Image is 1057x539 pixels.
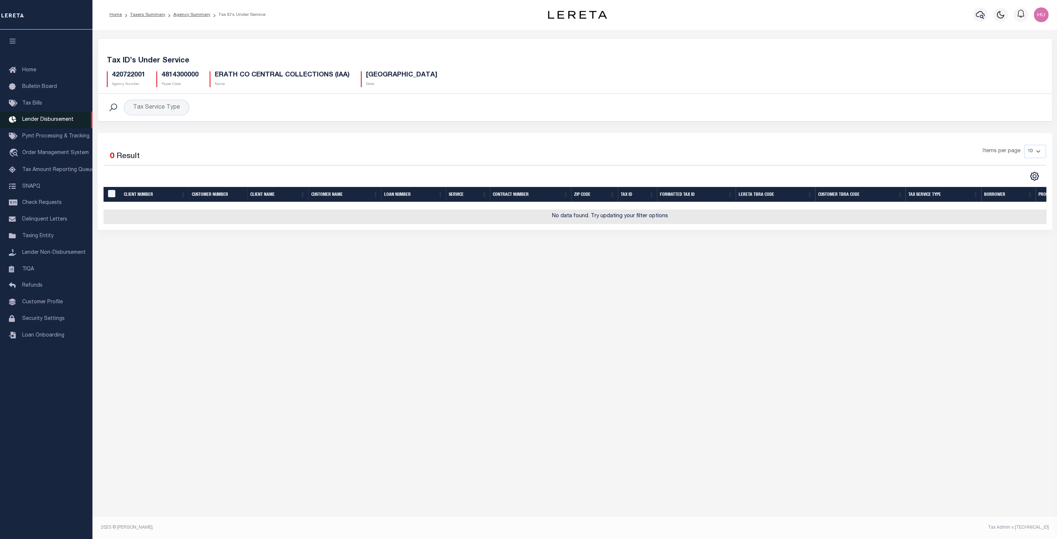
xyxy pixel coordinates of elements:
[162,82,199,87] p: Payee Code
[22,283,43,288] span: Refunds
[121,187,189,202] th: Client Number: activate to sort column ascending
[210,11,265,18] li: Tax ID’s Under Service
[22,68,36,73] span: Home
[736,187,815,202] th: LERETA TBRA Code: activate to sort column ascending
[9,149,21,158] i: travel_explore
[22,217,67,222] span: Delinquent Letters
[215,82,350,87] p: Name
[107,57,1043,65] h5: Tax ID’s Under Service
[366,82,437,87] p: State
[173,13,210,17] a: Agency Summary
[815,187,905,202] th: Customer TBRA Code: activate to sort column ascending
[22,101,42,106] span: Tax Bills
[571,187,618,202] th: Zip Code: activate to sort column ascending
[112,71,145,79] h5: 420722001
[22,333,64,338] span: Loan Onboarding
[446,187,490,202] th: Service: activate to sort column ascending
[110,153,114,160] span: 0
[366,71,437,79] h5: [GEOGRAPHIC_DATA]
[22,84,57,89] span: Bulletin Board
[490,187,571,202] th: Contract Number: activate to sort column ascending
[308,187,381,202] th: Customer Name: activate to sort column ascending
[215,71,350,79] h5: ERATH CO CENTRAL COLLECTIONS (IAA)
[22,316,65,321] span: Security Settings
[109,13,122,17] a: Home
[130,13,165,17] a: Taxers Summary
[981,187,1036,202] th: Borrower: activate to sort column ascending
[22,233,54,239] span: Taxing Entity
[124,100,189,115] div: Tax Service Type
[618,187,657,202] th: Tax ID: activate to sort column ascending
[22,184,40,189] span: SNAPQ
[22,150,89,156] span: Order Management System
[22,266,34,272] span: TIQA
[22,134,89,139] span: Pymt Processing & Tracking
[189,187,247,202] th: Customer Number
[1034,7,1048,22] img: svg+xml;base64,PHN2ZyB4bWxucz0iaHR0cDovL3d3dy53My5vcmcvMjAwMC9zdmciIHBvaW50ZXItZXZlbnRzPSJub25lIi...
[116,151,140,163] label: Result
[22,250,86,255] span: Lender Non-Disbursement
[548,11,607,19] img: logo-dark.svg
[22,167,94,173] span: Tax Amount Reporting Queue
[22,200,62,205] span: Check Requests
[104,187,121,202] th: &nbsp;
[162,71,199,79] h5: 4814300000
[657,187,736,202] th: Formatted Tax ID: activate to sort column ascending
[22,117,74,122] span: Lender Disbursement
[983,147,1020,156] span: Items per page
[905,187,981,202] th: Tax Service Type: activate to sort column ascending
[381,187,446,202] th: Loan Number: activate to sort column ascending
[22,300,63,305] span: Customer Profile
[112,82,145,87] p: Agency Number
[247,187,308,202] th: Client Name: activate to sort column ascending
